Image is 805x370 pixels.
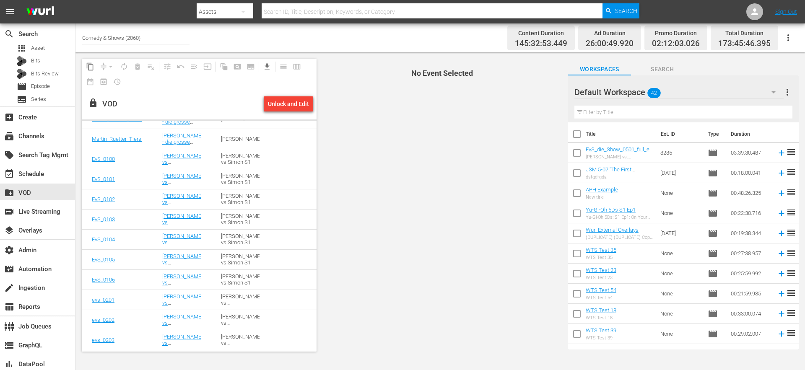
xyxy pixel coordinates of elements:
td: 00:22:30.716 [727,203,774,223]
div: WTS Test 35 [586,255,616,260]
span: reorder [786,147,796,157]
span: DataPool [4,359,14,369]
div: Promo Duration [652,27,700,39]
span: Create Search Block [231,60,244,73]
div: Yu-Gi-Oh 5Ds: S1 Ep1: On Your Mark, Get Set, DUEL! [586,215,654,220]
span: reorder [786,308,796,318]
a: EvS_0101 [92,176,115,182]
img: ans4CAIJ8jUAAAAAAAAAAAAAAAAAAAAAAAAgQb4GAAAAAAAAAAAAAAAAAAAAAAAAJMjXAAAAAAAAAAAAAAAAAAAAAAAAgAT5G... [20,2,60,22]
span: Episode [708,309,718,319]
span: reorder [786,248,796,258]
th: Ext. ID [656,122,703,146]
span: Job Queues [4,321,14,331]
span: Schedule [4,169,14,179]
span: Select an event to delete [131,60,144,73]
span: Clear Lineup [144,60,158,73]
a: EvS_0103 [92,216,115,223]
span: get_app [263,62,271,71]
a: EvS_die_Show_0501_full_episode [586,146,654,159]
td: [DATE] [657,223,704,243]
span: Episode [708,248,718,259]
th: Type [703,122,726,146]
button: more_vert [782,82,792,102]
a: Wurl External Overlays [586,227,639,233]
div: [PERSON_NAME] vs [PERSON_NAME] S2 [221,313,260,326]
span: 42 [647,84,661,102]
a: evs_0201 [92,297,114,303]
span: Search [615,3,637,18]
a: WTS Test 39 [586,327,616,334]
div: [PERSON_NAME] vs [PERSON_NAME] S2 [221,334,260,346]
td: 00:48:26.325 [727,183,774,203]
td: 00:18:00.041 [727,163,774,183]
td: 00:19:38.344 [727,223,774,243]
span: Channels [4,131,14,141]
td: 00:33:00.074 [727,304,774,324]
div: Default Workspace [574,80,784,104]
span: Create Series Block [244,60,257,73]
td: None [657,183,704,203]
svg: Add to Schedule [777,329,786,339]
a: [PERSON_NAME] vs [PERSON_NAME] [162,173,203,191]
a: EvS_0100 [92,156,115,162]
span: 26:00:49.920 [586,39,634,49]
span: Create [4,112,14,122]
div: [PERSON_NAME] vs. [PERSON_NAME] - Die Liveshow [586,154,654,160]
span: Automation [4,264,14,274]
span: reorder [786,268,796,278]
svg: Add to Schedule [777,249,786,258]
span: Asset [31,44,45,52]
span: Series [31,95,46,103]
span: Revert to Primary Episode [174,60,187,73]
a: WTS Test 35 [586,247,616,253]
span: reorder [786,207,796,217]
span: Episode [708,269,718,279]
td: None [657,304,704,324]
a: [PERSON_NAME] - die grosse Tiershow [162,132,203,151]
svg: Add to Schedule [777,309,786,318]
td: None [657,243,704,264]
span: Episode [708,228,718,238]
td: 8285 [657,143,704,163]
span: menu [5,7,15,17]
a: [PERSON_NAME] vs [PERSON_NAME] [162,253,203,272]
span: Episode [708,329,718,339]
td: 00:21:59.985 [727,284,774,304]
span: Search [4,29,14,39]
a: [PERSON_NAME] vs [PERSON_NAME] [162,233,203,252]
span: Download as CSV [257,59,274,75]
div: (DUPLICATE) (DUPLICATE) Copy of Wurl External Overlays [586,235,654,240]
div: dsfgdfgda [586,174,654,180]
span: Search [631,64,694,75]
a: [PERSON_NAME] vs [PERSON_NAME] [162,273,203,292]
svg: Add to Schedule [777,148,786,158]
span: reorder [786,288,796,298]
td: 03:39:30.487 [727,143,774,163]
td: None [657,264,704,284]
svg: Add to Schedule [777,229,786,238]
span: Episode [17,82,27,92]
span: 173:45:46.395 [718,39,771,49]
a: Martin_Ruetter_Tiershow_02 [92,136,160,142]
div: Ad Duration [586,27,634,39]
div: [PERSON_NAME] vs Simon S1 [221,213,260,225]
span: Episode [708,148,718,158]
a: WTS Test 54 [586,287,616,293]
th: Title [586,122,656,146]
span: Episode [31,82,50,91]
span: Fill episodes with ad slates [187,60,201,73]
span: Episode [708,289,718,299]
a: [PERSON_NAME] vs [PERSON_NAME] [162,193,203,212]
svg: Add to Schedule [777,168,786,178]
td: None [657,284,704,304]
span: reorder [786,228,796,238]
div: Bits Review [17,69,27,79]
span: 145:32:53.449 [515,39,567,49]
span: Search Tag Mgmt [4,150,14,160]
span: Loop Content [117,60,131,73]
div: [PERSON_NAME] vs Simon S1 [221,153,260,165]
a: EvS_0106 [92,277,115,283]
a: [PERSON_NAME] vs [PERSON_NAME] [162,293,203,312]
span: Episode [708,208,718,218]
button: Search [602,3,639,18]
